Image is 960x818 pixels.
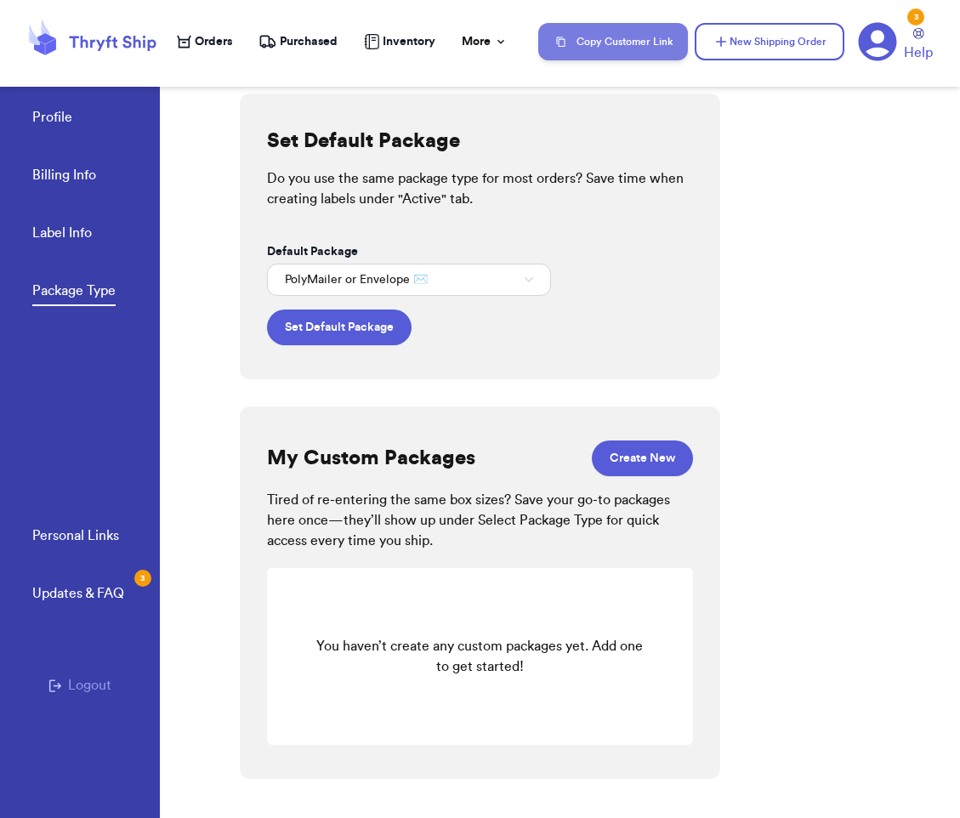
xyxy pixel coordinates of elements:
[267,490,693,551] div: Tired of re-entering the same box sizes? Save your go-to packages here once—they’ll show up under...
[907,9,924,26] div: 3
[538,23,688,60] button: Copy Customer Link
[383,33,435,50] span: Inventory
[695,23,844,60] button: New Shipping Order
[267,310,412,345] button: Set Default Package
[32,583,124,604] div: Updates & FAQ
[462,33,508,50] div: More
[195,33,232,50] span: Orders
[32,583,124,607] a: Updates & FAQ3
[32,281,116,306] a: Package Type
[592,440,693,476] button: Create New
[32,107,72,131] a: Profile
[280,33,338,50] span: Purchased
[904,28,933,63] a: Help
[904,43,933,63] span: Help
[267,445,475,472] h2: My Custom Packages
[364,33,435,50] a: Inventory
[32,525,119,549] a: Personal Links
[177,33,232,50] a: Orders
[48,675,111,696] button: Logout
[858,22,897,61] a: 3
[258,33,338,50] a: Purchased
[134,570,151,587] div: 3
[285,271,428,288] span: PolyMailer or Envelope ✉️
[32,165,96,189] a: Billing Info
[32,223,92,247] a: Label Info
[267,128,460,155] h2: Set Default Package
[267,264,551,296] button: PolyMailer or Envelope ✉️
[310,636,650,677] p: You haven’t create any custom packages yet. Add one to get started!
[267,243,358,260] label: Default Package
[267,168,693,209] p: Do you use the same package type for most orders? Save time when creating labels under "Active" tab.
